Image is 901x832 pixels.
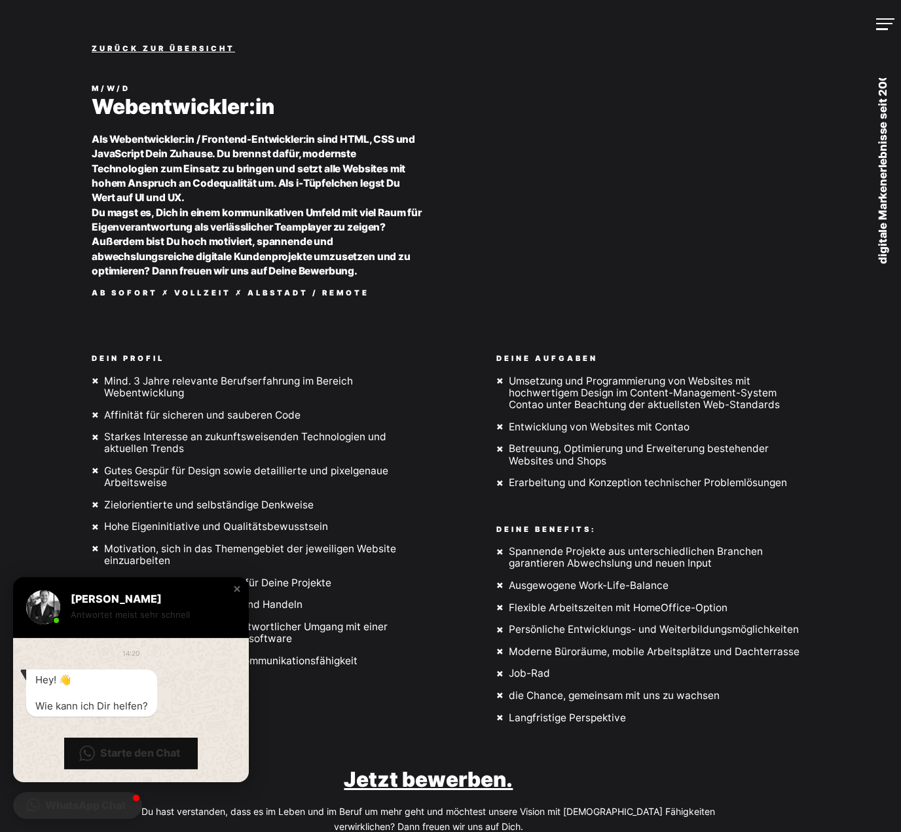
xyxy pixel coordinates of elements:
[92,286,480,300] h5: Ab sofort ✗ VOLLZEIT ✗ ALBSTADT / REMOTE
[496,624,807,635] li: Persönliche Entwicklungs- und Weiterbildungsmöglichkeiten
[496,712,807,724] li: Langfristige Perspektive
[496,546,807,569] li: Spannende Projekte aus unterschiedlichen Branchen garantieren Abwechslung und neuen Input
[122,647,139,659] div: 14:20
[64,738,198,769] button: Starte den Chat
[92,409,403,421] li: Affinität für sicheren und sauberen Code
[71,592,225,605] div: [PERSON_NAME]
[35,673,148,687] div: Hey! 👋
[35,700,148,713] div: Wie kann ich Dir helfen?
[92,132,422,278] p: Als Webentwickler:in / Frontend-Entwickler:in sind HTML, CSS und JavaScript Dein Zuhause. Du bren...
[92,499,403,511] li: Zielorientierte und selbständige Denkweise
[92,351,480,366] h5: Dein Profil
[26,590,60,624] img: Manuel Wollwinder
[344,766,513,792] a: Jetzt bewerben.
[92,431,403,455] li: Starkes Interesse an zukunftsweisenden Technologien und aktuellen Trends
[496,375,807,411] li: Umsetzung und Programmierung von Websites mit hochwertigem Design im Content-Management-System Co...
[92,375,403,399] li: Mind. 3 Jahre relevante Berufserfahrung im Bereich Webentwicklung
[496,507,885,537] h5: Deine Benefits:
[13,792,142,819] button: WhatsApp Chat
[92,543,403,567] li: Motivation, sich in das Themengebiet der jeweiligen Website einzuarbeiten
[71,608,225,622] p: Antwortet meist sehr schnell
[496,421,807,433] li: Entwicklung von Websites mit Contao
[496,477,807,489] li: Erarbeitung und Konzeption technischer Problemlösungen
[496,668,807,679] li: Job-Rad
[92,521,403,533] li: Hohe Eigeninitiative und Qualitätsbewusstsein
[230,582,244,596] div: Close chat window
[496,602,807,614] li: Flexible Arbeitszeiten mit HomeOffice-Option
[496,646,807,658] li: Moderne Büroräume, mobile Arbeitsplätze und Dachterrasse
[92,465,403,489] li: Gutes Gespür für Design sowie detaillierte und pixelgenaue Arbeitsweise
[100,746,180,760] span: Starte den Chat
[92,96,480,119] h1: Webentwickler:in
[92,81,480,96] h5: m/w/d
[496,443,807,466] li: Betreuung, Optimierung und Erweiterung bestehender Websites und Shops
[92,44,235,53] a: zurück zur Übersicht
[496,690,807,702] li: die Chance, gemeinsam mit uns zu wachsen
[496,351,885,366] h5: Deine Aufgaben
[496,580,807,592] li: Ausgewogene Work-Life-Balance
